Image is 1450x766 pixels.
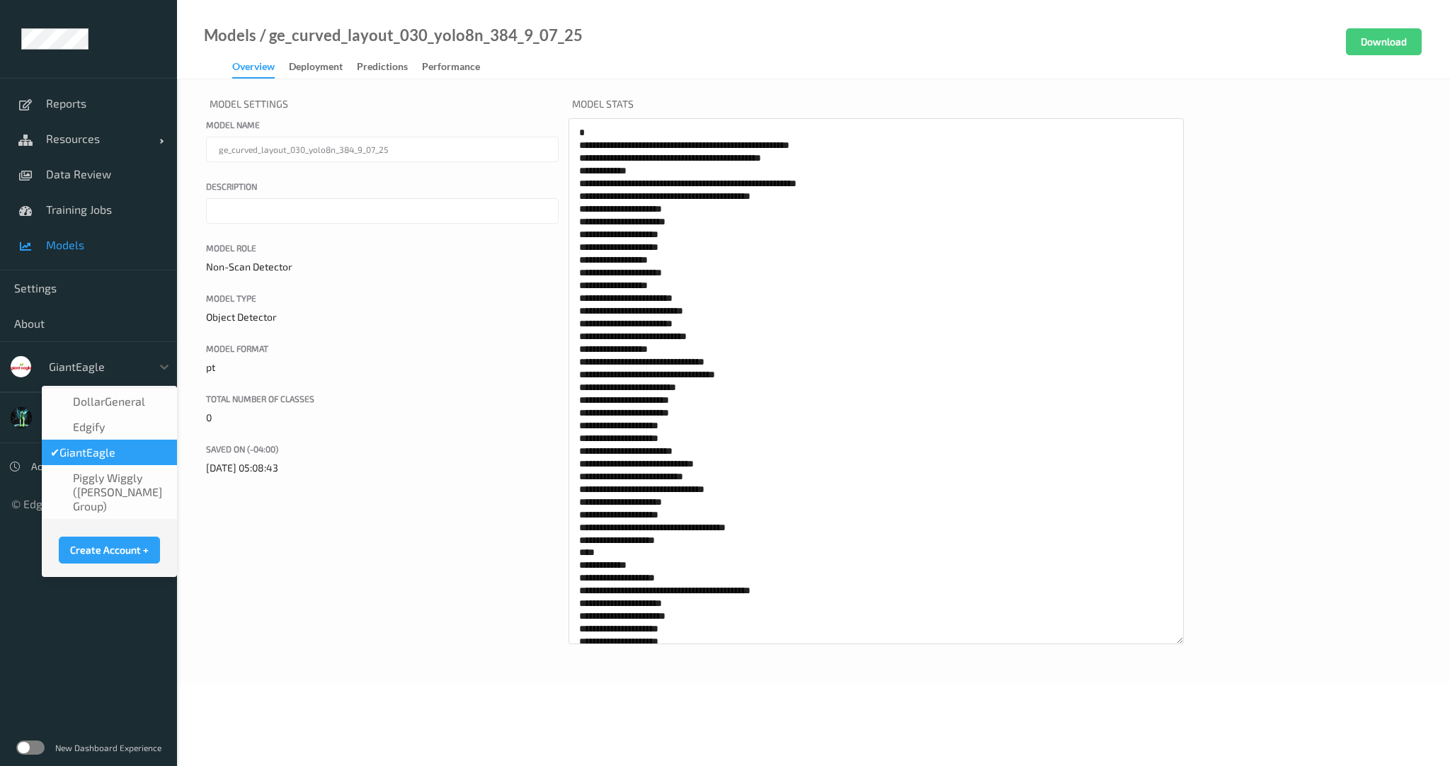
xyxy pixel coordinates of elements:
[289,59,343,77] div: Deployment
[206,392,559,405] label: Total number of classes
[206,241,559,254] label: Model Role
[206,180,559,193] label: Description
[206,461,559,475] p: [DATE] 05:08:43
[569,93,1421,118] p: Model Stats
[206,442,559,455] label: Saved On (-04:00)
[232,59,275,79] div: Overview
[357,57,422,77] a: Predictions
[206,411,559,425] p: 0
[232,57,289,79] a: Overview
[204,28,256,42] a: Models
[289,57,357,77] a: Deployment
[357,59,408,77] div: Predictions
[206,93,559,118] p: Model Settings
[206,310,559,324] p: Object Detector
[256,28,583,42] div: / ge_curved_layout_030_yolo8n_384_9_07_25
[422,57,494,77] a: Performance
[1346,28,1422,55] button: Download
[206,260,559,274] p: Non-Scan Detector
[206,118,559,131] label: Model name
[422,59,480,77] div: Performance
[206,360,559,375] p: pt
[206,342,559,355] label: Model Format
[206,292,559,304] label: Model Type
